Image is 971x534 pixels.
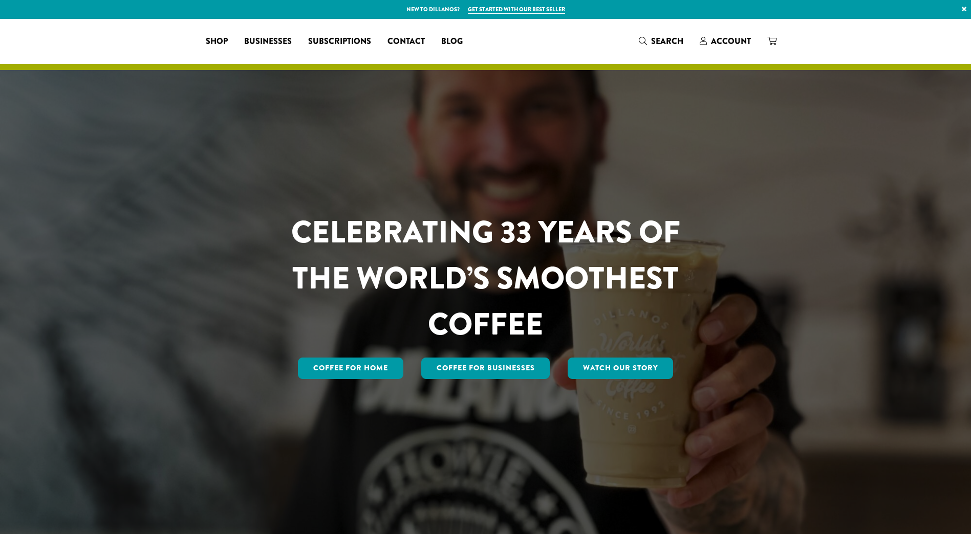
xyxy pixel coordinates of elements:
a: Search [631,33,692,50]
a: Shop [198,33,236,50]
span: Shop [206,35,228,48]
a: Get started with our best seller [468,5,565,14]
span: Blog [441,35,463,48]
span: Subscriptions [308,35,371,48]
span: Businesses [244,35,292,48]
a: Coffee For Businesses [421,358,550,379]
span: Account [711,35,751,47]
a: Watch Our Story [568,358,673,379]
a: Coffee for Home [298,358,403,379]
h1: CELEBRATING 33 YEARS OF THE WORLD’S SMOOTHEST COFFEE [261,209,710,347]
span: Contact [387,35,425,48]
span: Search [651,35,683,47]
